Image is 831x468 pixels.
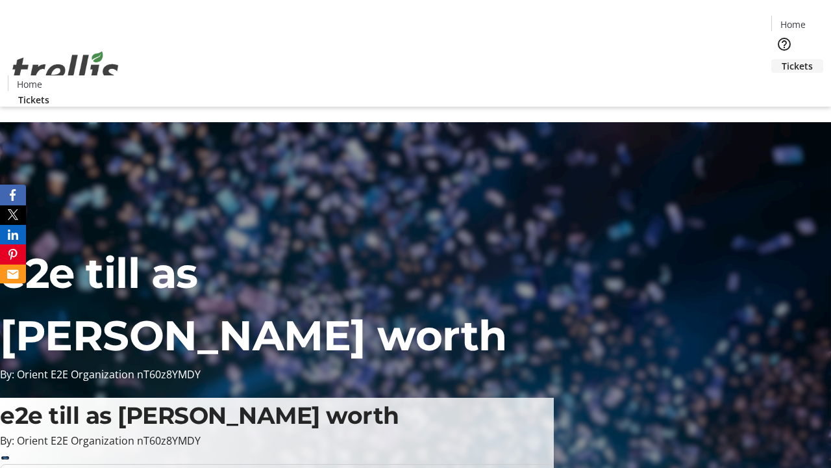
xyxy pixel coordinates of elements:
[8,93,60,107] a: Tickets
[780,18,806,31] span: Home
[17,77,42,91] span: Home
[771,73,797,99] button: Cart
[771,59,823,73] a: Tickets
[8,37,123,102] img: Orient E2E Organization nT60z8YMDY's Logo
[772,18,813,31] a: Home
[771,31,797,57] button: Help
[18,93,49,107] span: Tickets
[8,77,50,91] a: Home
[782,59,813,73] span: Tickets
